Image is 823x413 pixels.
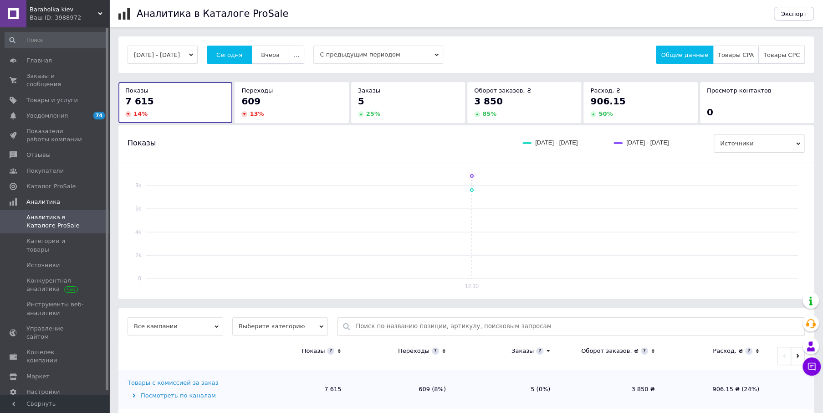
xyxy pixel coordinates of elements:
[26,167,64,175] span: Покупатели
[135,206,142,212] text: 6k
[26,198,60,206] span: Аналитика
[781,10,807,17] span: Экспорт
[313,46,443,64] span: С предыдущим периодом
[128,392,244,400] div: Посмотреть по каналам
[763,52,800,58] span: Товары CPC
[26,72,84,88] span: Заказы и сообщения
[26,182,76,191] span: Каталог ProSale
[216,52,242,58] span: Сегодня
[366,110,380,117] span: 25 %
[474,87,532,94] span: Оборот заказов, ₴
[358,87,380,94] span: Заказы
[289,46,304,64] button: ...
[713,347,743,355] div: Расход, ₴
[93,112,105,119] span: 74
[26,372,50,381] span: Маркет
[581,347,639,355] div: Оборот заказов, ₴
[350,370,455,409] td: 609 (8%)
[559,370,664,409] td: 3 850 ₴
[128,379,218,387] div: Товары с комиссией за заказ
[482,110,496,117] span: 85 %
[714,134,805,153] span: Источники
[26,325,84,341] span: Управление сайтом
[5,32,107,48] input: Поиск
[707,87,772,94] span: Просмотр контактов
[26,213,84,230] span: Аналитика в Каталоге ProSale
[261,52,280,58] span: Вчера
[128,317,223,336] span: Все кампании
[26,348,84,365] span: Кошелек компании
[125,87,148,94] span: Показы
[26,277,84,293] span: Конкурентная аналитика
[135,229,142,235] text: 4k
[661,52,708,58] span: Общие данные
[713,46,759,64] button: Товары CPA
[707,107,713,118] span: 0
[26,151,51,159] span: Отзывы
[26,57,52,65] span: Главная
[133,110,148,117] span: 14 %
[803,357,821,376] button: Чат с покупателем
[26,96,78,104] span: Товары и услуги
[26,300,84,317] span: Инструменты веб-аналитики
[590,87,620,94] span: Расход, ₴
[758,46,805,64] button: Товары CPC
[135,182,142,189] text: 8k
[125,96,154,107] span: 7 615
[137,8,288,19] h1: Аналитика в Каталоге ProSale
[474,96,503,107] span: 3 850
[664,370,768,409] td: 906.15 ₴ (24%)
[465,283,479,289] text: 12.10
[398,347,429,355] div: Переходы
[294,52,299,58] span: ...
[358,96,364,107] span: 5
[26,112,68,120] span: Уведомления
[128,46,198,64] button: [DATE] - [DATE]
[356,318,800,335] input: Поиск по названию позиции, артикулу, поисковым запросам
[598,110,613,117] span: 50 %
[656,46,713,64] button: Общие данные
[26,127,84,144] span: Показатели работы компании
[138,275,141,282] text: 0
[251,46,289,64] button: Вчера
[135,252,142,258] text: 2k
[774,7,814,21] button: Экспорт
[511,347,534,355] div: Заказы
[26,388,60,396] span: Настройки
[302,347,325,355] div: Показы
[207,46,252,64] button: Сегодня
[246,370,350,409] td: 7 615
[455,370,559,409] td: 5 (0%)
[30,5,98,14] span: Baraholka kiev
[241,96,261,107] span: 609
[232,317,328,336] span: Выберите категорию
[26,261,60,269] span: Источники
[250,110,264,117] span: 13 %
[241,87,273,94] span: Переходы
[128,138,156,148] span: Показы
[590,96,625,107] span: 906.15
[26,237,84,253] span: Категории и товары
[30,14,109,22] div: Ваш ID: 3988972
[718,52,754,58] span: Товары CPA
